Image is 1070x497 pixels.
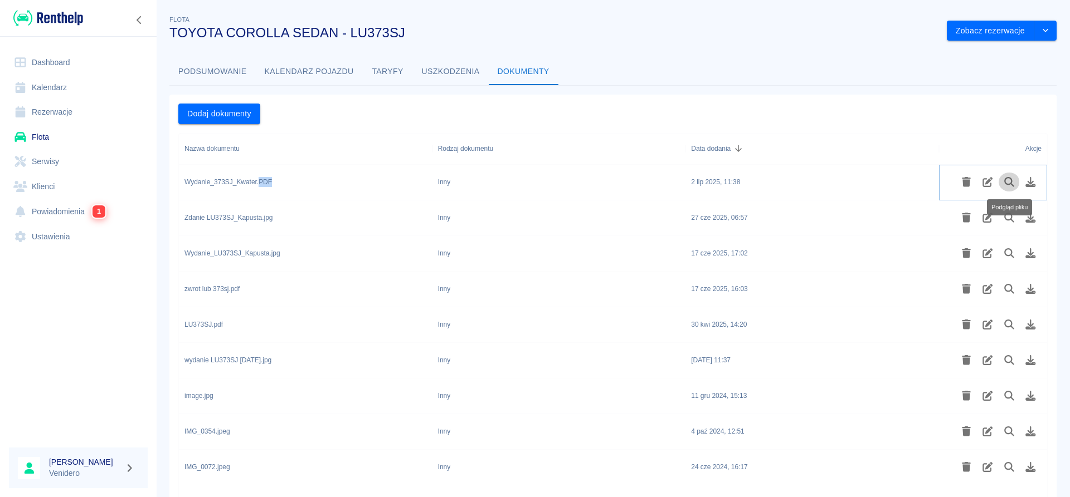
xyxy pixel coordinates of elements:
[691,319,747,329] div: 30 kwi 2025, 14:20
[956,279,977,298] button: Usuń plik
[413,58,489,85] button: Uszkodzenia
[956,208,977,227] button: Usuń plik
[1020,315,1042,334] button: Pobierz plik
[1020,208,1042,227] button: Pobierz plik
[1020,173,1042,191] button: Pobierz plik
[9,75,148,100] a: Kalendarz
[438,213,451,223] div: Inny
[438,177,451,187] div: Inny
[691,462,747,472] div: 24 cze 2024, 16:17
[999,457,1020,476] button: Podgląd pliku
[184,391,213,401] div: image.jpg
[977,386,999,405] button: Edytuj rodzaj dokumentu
[131,13,148,27] button: Zwiń nawigację
[977,279,999,298] button: Edytuj rodzaj dokumentu
[438,248,451,258] div: Inny
[9,9,83,27] a: Renthelp logo
[438,391,451,401] div: Inny
[977,208,999,227] button: Edytuj rodzaj dokumentu
[691,213,747,223] div: 27 cze 2025, 06:57
[438,284,451,294] div: Inny
[9,199,148,224] a: Powiadomienia1
[363,58,413,85] button: Taryfy
[93,205,105,218] span: 1
[184,319,223,329] div: LU373SJ.pdf
[184,355,271,365] div: wydanie LU373SJ 26.03.2025.jpg
[999,315,1020,334] button: Podgląd pliku
[184,284,240,294] div: zwrot lub 373sj.pdf
[178,104,260,124] button: Dodaj dokumenty
[999,351,1020,370] button: Podgląd pliku
[184,133,240,164] div: Nazwa dokumentu
[184,426,230,436] div: IMG_0354.jpeg
[977,315,999,334] button: Edytuj rodzaj dokumentu
[947,21,1034,41] button: Zobacz rezerwacje
[987,199,1032,215] div: Podgląd pliku
[956,351,977,370] button: Usuń plik
[999,173,1020,191] button: Podgląd pliku
[939,133,1047,164] div: Akcje
[169,58,256,85] button: Podsumowanie
[184,177,272,187] div: Wydanie_373SJ_Kwater.PDF
[977,457,999,476] button: Edytuj rodzaj dokumentu
[956,315,977,334] button: Usuń plik
[256,58,363,85] button: Kalendarz pojazdu
[49,456,120,468] h6: [PERSON_NAME]
[977,422,999,441] button: Edytuj rodzaj dokumentu
[9,100,148,125] a: Rezerwacje
[956,173,977,191] button: Usuń plik
[977,351,999,370] button: Edytuj rodzaj dokumentu
[9,50,148,75] a: Dashboard
[691,426,744,436] div: 4 paź 2024, 12:51
[1020,457,1042,476] button: Pobierz plik
[13,9,83,27] img: Renthelp logo
[977,244,999,263] button: Edytuj rodzaj dokumentu
[691,355,731,365] div: 26 mar 2025, 11:37
[184,248,280,258] div: Wydanie_LU373SJ_Kapusta.jpg
[1020,244,1042,263] button: Pobierz plik
[956,457,977,476] button: Usuń plik
[438,319,451,329] div: Inny
[1020,351,1042,370] button: Pobierz plik
[685,133,939,164] div: Data dodania
[9,125,148,150] a: Flota
[438,133,493,164] div: Rodzaj dokumentu
[1034,21,1057,41] button: drop-down
[999,422,1020,441] button: Podgląd pliku
[956,244,977,263] button: Usuń plik
[184,462,230,472] div: IMG_0072.jpeg
[977,173,999,191] button: Edytuj rodzaj dokumentu
[438,355,451,365] div: Inny
[432,133,686,164] div: Rodzaj dokumentu
[999,386,1020,405] button: Podgląd pliku
[1025,133,1042,164] div: Akcje
[999,208,1020,227] button: Podgląd pliku
[438,426,451,436] div: Inny
[1020,279,1042,298] button: Pobierz plik
[731,141,746,156] button: Sort
[179,133,432,164] div: Nazwa dokumentu
[9,174,148,199] a: Klienci
[999,244,1020,263] button: Podgląd pliku
[691,284,747,294] div: 17 cze 2025, 16:03
[691,177,740,187] div: 2 lip 2025, 11:38
[9,149,148,174] a: Serwisy
[169,16,189,23] span: Flota
[956,422,977,441] button: Usuń plik
[1020,422,1042,441] button: Pobierz plik
[1020,386,1042,405] button: Pobierz plik
[489,58,558,85] button: Dokumenty
[691,133,731,164] div: Data dodania
[956,386,977,405] button: Usuń plik
[691,248,747,258] div: 17 cze 2025, 17:02
[9,224,148,249] a: Ustawienia
[184,213,273,223] div: Zdanie LU373SJ_Kapusta.jpg
[999,279,1020,298] button: Podgląd pliku
[691,391,747,401] div: 11 gru 2024, 15:13
[438,462,451,472] div: Inny
[49,468,120,479] p: Venidero
[169,25,938,41] h3: TOYOTA COROLLA SEDAN - LU373SJ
